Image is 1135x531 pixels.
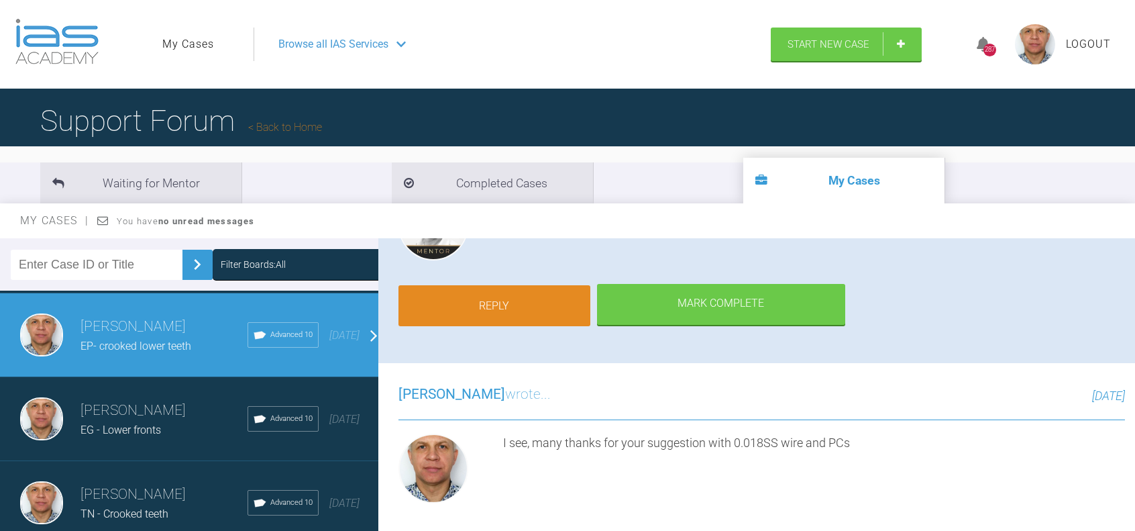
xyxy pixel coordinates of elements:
input: Enter Case ID or Title [11,250,182,280]
span: [DATE] [329,329,360,342]
li: My Cases [743,158,944,203]
a: Back to Home [248,121,322,134]
span: EP- crooked lower teeth [80,340,191,352]
li: Completed Cases [392,162,593,203]
a: My Cases [162,36,214,53]
img: Dominik Lis [20,481,63,524]
span: My Cases [20,214,89,227]
div: 287 [983,44,996,56]
span: [DATE] [1092,389,1125,403]
h1: Support Forum [40,97,322,144]
img: chevronRight.28bd32b0.svg [186,254,208,275]
span: [DATE] [329,497,360,510]
span: EG - Lower fronts [80,424,161,436]
span: Start New Case [788,38,869,50]
span: [PERSON_NAME] [398,386,505,402]
img: profile.png [1015,24,1055,64]
span: Advanced 10 [270,329,313,341]
strong: no unread messages [158,216,254,226]
a: Reply [398,285,590,327]
img: Dominik Lis [20,313,63,356]
span: TN - Crooked teeth [80,508,168,520]
h3: [PERSON_NAME] [80,483,248,506]
span: [DATE] [329,413,360,426]
li: Waiting for Mentor [40,162,241,203]
h3: [PERSON_NAME] [80,399,248,422]
span: You have [117,216,254,226]
h3: [PERSON_NAME] [80,316,248,338]
img: Dominik Lis [20,397,63,440]
a: Logout [1066,36,1111,53]
span: Browse all IAS Services [278,36,388,53]
span: Advanced 10 [270,413,313,425]
a: Start New Case [771,28,922,61]
span: Advanced 10 [270,497,313,509]
div: Filter Boards: All [221,257,286,272]
div: Mark Complete [597,284,845,326]
img: logo-light.3e3ef733.png [15,19,99,64]
img: Dominik Lis [398,434,468,503]
div: I see, many thanks for your suggestion with 0.018SS wire and PCs [503,434,1125,509]
h3: wrote... [398,383,551,406]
